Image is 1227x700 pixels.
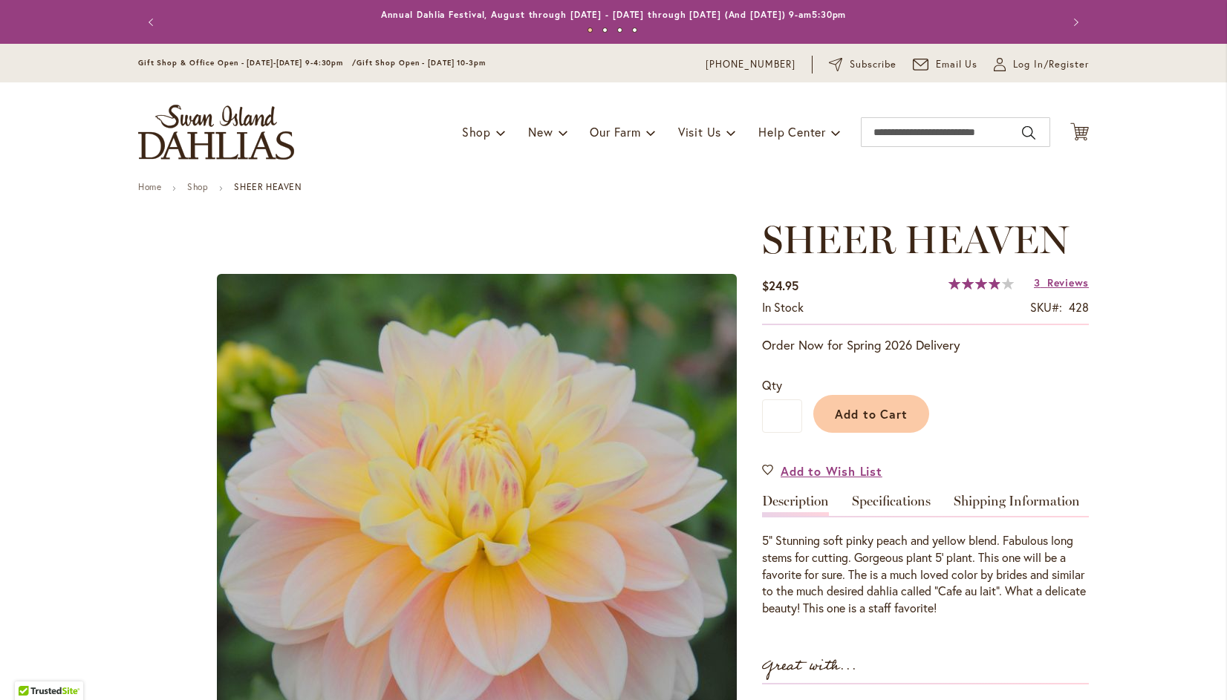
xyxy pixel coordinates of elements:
[762,216,1069,263] span: SHEER HEAVEN
[829,57,896,72] a: Subscribe
[588,27,593,33] button: 1 of 4
[234,181,302,192] strong: SHEER HEAVEN
[762,494,1089,617] div: Detailed Product Info
[1034,275,1041,290] span: 3
[632,27,637,33] button: 4 of 4
[528,124,553,140] span: New
[1013,57,1089,72] span: Log In/Register
[138,7,168,37] button: Previous
[138,58,357,68] span: Gift Shop & Office Open - [DATE]-[DATE] 9-4:30pm /
[357,58,486,68] span: Gift Shop Open - [DATE] 10-3pm
[758,124,826,140] span: Help Center
[762,654,857,678] strong: Great with...
[462,124,491,140] span: Shop
[602,27,608,33] button: 2 of 4
[994,57,1089,72] a: Log In/Register
[948,278,1014,290] div: 78%
[1047,275,1089,290] span: Reviews
[762,336,1089,354] p: Order Now for Spring 2026 Delivery
[835,406,908,422] span: Add to Cart
[138,181,161,192] a: Home
[762,532,1089,617] div: 5” Stunning soft pinky peach and yellow blend. Fabulous long stems for cutting. Gorgeous plant 5'...
[762,278,798,293] span: $24.95
[954,494,1080,516] a: Shipping Information
[852,494,931,516] a: Specifications
[913,57,978,72] a: Email Us
[381,9,847,20] a: Annual Dahlia Festival, August through [DATE] - [DATE] through [DATE] (And [DATE]) 9-am5:30pm
[1030,299,1062,315] strong: SKU
[1034,275,1089,290] a: 3 Reviews
[590,124,640,140] span: Our Farm
[762,494,829,516] a: Description
[678,124,721,140] span: Visit Us
[936,57,978,72] span: Email Us
[850,57,896,72] span: Subscribe
[617,27,622,33] button: 3 of 4
[762,377,782,393] span: Qty
[781,462,882,480] span: Add to Wish List
[762,299,804,316] div: Availability
[813,395,929,433] button: Add to Cart
[1059,7,1089,37] button: Next
[187,181,208,192] a: Shop
[1069,299,1089,316] div: 428
[762,462,882,480] a: Add to Wish List
[138,105,294,160] a: store logo
[762,299,804,315] span: In stock
[706,57,795,72] a: [PHONE_NUMBER]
